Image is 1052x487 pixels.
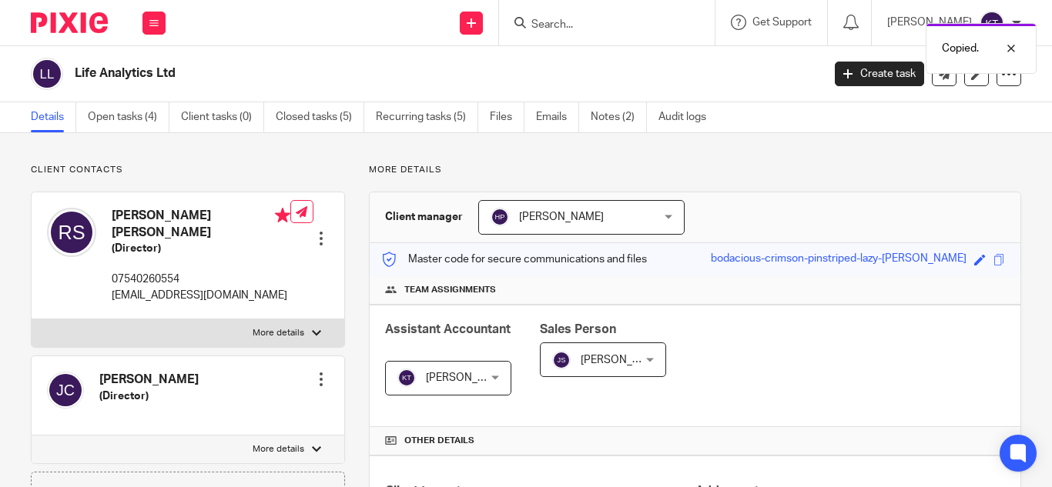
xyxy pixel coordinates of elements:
[376,102,478,132] a: Recurring tasks (5)
[75,65,665,82] h2: Life Analytics Ltd
[47,208,96,257] img: svg%3E
[381,252,647,267] p: Master code for secure communications and files
[658,102,718,132] a: Audit logs
[112,272,290,287] p: 07540260554
[112,208,290,241] h4: [PERSON_NAME] [PERSON_NAME]
[88,102,169,132] a: Open tasks (4)
[385,323,511,335] span: Assistant Accountant
[540,323,616,335] span: Sales Person
[835,62,924,86] a: Create task
[536,102,579,132] a: Emails
[275,208,290,223] i: Primary
[942,41,979,56] p: Copied.
[519,212,604,222] span: [PERSON_NAME]
[31,58,63,90] img: svg%3E
[112,288,290,303] p: [EMAIL_ADDRESS][DOMAIN_NAME]
[31,102,76,132] a: Details
[404,284,496,296] span: Team assignments
[99,389,199,404] h5: (Director)
[181,102,264,132] a: Client tasks (0)
[276,102,364,132] a: Closed tasks (5)
[490,102,524,132] a: Files
[385,209,463,225] h3: Client manager
[253,443,304,455] p: More details
[47,372,84,409] img: svg%3E
[591,102,647,132] a: Notes (2)
[404,435,474,447] span: Other details
[31,12,108,33] img: Pixie
[980,11,1004,35] img: svg%3E
[552,351,571,369] img: svg%3E
[253,327,304,339] p: More details
[581,355,665,365] span: [PERSON_NAME]
[112,241,290,256] h5: (Director)
[99,372,199,388] h4: [PERSON_NAME]
[369,164,1021,176] p: More details
[31,164,345,176] p: Client contacts
[426,372,511,383] span: [PERSON_NAME]
[397,369,416,387] img: svg%3E
[711,251,967,269] div: bodacious-crimson-pinstriped-lazy-[PERSON_NAME]
[491,208,509,226] img: svg%3E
